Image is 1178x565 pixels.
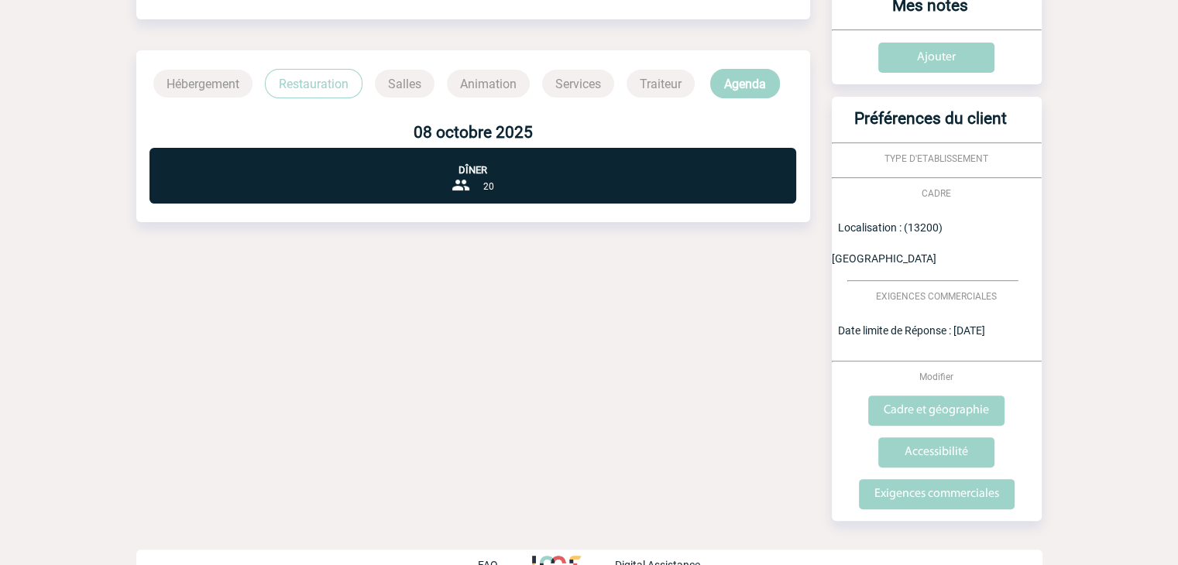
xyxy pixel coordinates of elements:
p: Hébergement [153,70,252,98]
p: Services [542,70,614,98]
h3: Préférences du client [838,109,1023,142]
p: Traiteur [627,70,695,98]
img: group-24-px-b.png [452,176,470,194]
span: EXIGENCES COMMERCIALES [876,291,997,302]
input: Cadre et géographie [868,395,1005,426]
b: 08 octobre 2025 [414,123,533,142]
span: TYPE D'ETABLISSEMENT [884,153,988,164]
p: Restauration [265,69,362,98]
span: Modifier [919,372,953,382]
input: Ajouter [878,43,994,73]
p: Agenda [710,69,780,98]
span: Date limite de Réponse : [DATE] [838,324,985,337]
p: Dîner [149,148,796,176]
span: CADRE [922,188,951,199]
span: Localisation : (13200) [GEOGRAPHIC_DATA] [832,221,943,265]
p: Animation [447,70,530,98]
input: Accessibilité [878,437,994,467]
p: Salles [375,70,434,98]
span: 20 [483,181,493,192]
input: Exigences commerciales [859,479,1015,509]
